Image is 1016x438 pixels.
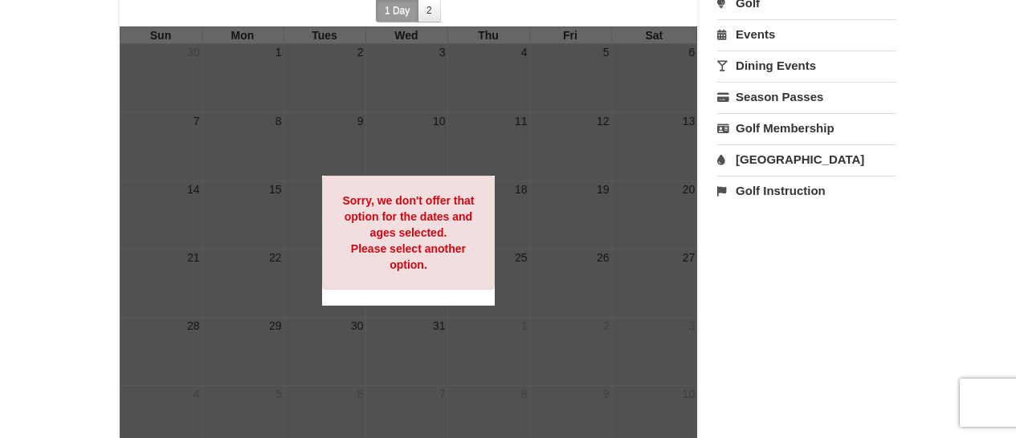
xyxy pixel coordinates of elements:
[717,51,896,80] a: Dining Events
[717,19,896,49] a: Events
[717,82,896,112] a: Season Passes
[717,144,896,174] a: [GEOGRAPHIC_DATA]
[717,113,896,143] a: Golf Membership
[342,194,474,271] strong: Sorry, we don't offer that option for the dates and ages selected. Please select another option.
[717,176,896,205] a: Golf Instruction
